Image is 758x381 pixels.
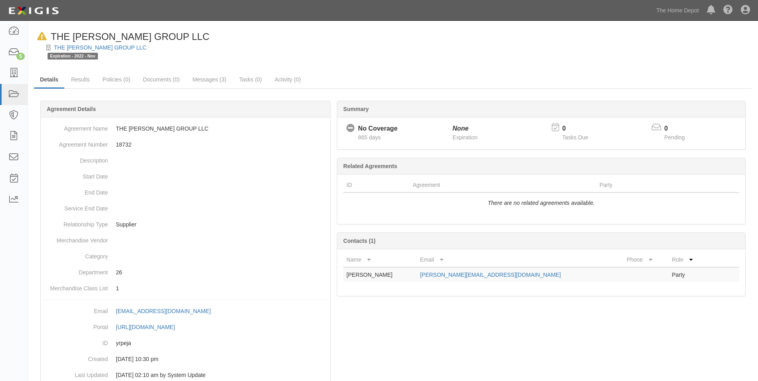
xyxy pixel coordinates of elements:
[664,134,685,141] span: Pending
[652,2,703,18] a: The Home Depot
[116,307,211,315] div: [EMAIL_ADDRESS][DOMAIN_NAME]
[410,178,596,192] th: Agreement
[343,163,397,169] b: Related Agreements
[44,121,327,137] dd: THE [PERSON_NAME] GROUP LLC
[488,200,595,206] i: There are no related agreements available.
[116,284,327,292] p: 1
[116,324,184,330] a: [URL][DOMAIN_NAME]
[668,252,707,267] th: Role
[343,178,410,192] th: ID
[137,71,186,87] a: Documents (0)
[358,124,398,133] div: No Coverage
[269,71,306,87] a: Activity (0)
[420,272,561,278] a: [PERSON_NAME][EMAIL_ADDRESS][DOMAIN_NAME]
[44,367,108,379] dt: Last Updated
[453,125,469,132] i: None
[44,216,108,228] dt: Relationship Type
[44,248,108,260] dt: Category
[116,308,219,314] a: [EMAIL_ADDRESS][DOMAIN_NAME]
[44,185,108,196] dt: End Date
[623,252,668,267] th: Phone
[48,53,98,60] span: Expiration - 2022 - Nov
[44,153,108,165] dt: Description
[44,351,108,363] dt: Created
[668,267,707,282] td: Party
[6,4,61,18] img: logo-5460c22ac91f19d4615b14bd174203de0afe785f0fc80cf4dbbc73dc1793850b.png
[417,252,623,267] th: Email
[343,267,417,282] td: [PERSON_NAME]
[44,200,108,212] dt: Service End Date
[44,137,327,153] dd: 18732
[187,71,233,87] a: Messages (3)
[44,137,108,149] dt: Agreement Number
[44,303,108,315] dt: Email
[44,351,327,367] dd: [DATE] 10:30 pm
[34,30,209,44] div: THE MOSACK GROUP LLC
[44,264,108,276] dt: Department
[44,232,108,244] dt: Merchandise Vendor
[343,106,369,112] b: Summary
[44,169,108,181] dt: Start Date
[44,280,108,292] dt: Merchandise Class List
[44,216,327,232] dd: Supplier
[343,238,376,244] b: Contacts (1)
[47,106,96,112] b: Agreement Details
[562,124,598,133] p: 0
[16,53,25,60] div: 5
[65,71,96,87] a: Results
[37,32,47,41] i: In Default since 05/12/2023
[34,71,64,89] a: Details
[116,268,327,276] p: 26
[453,134,477,141] span: Expiration
[97,71,136,87] a: Policies (0)
[44,335,327,351] dd: yrpeja
[44,335,108,347] dt: ID
[44,121,108,133] dt: Agreement Name
[343,252,417,267] th: Name
[596,178,704,192] th: Party
[51,31,209,42] span: THE [PERSON_NAME] GROUP LLC
[54,44,147,51] a: THE [PERSON_NAME] GROUP LLC
[233,71,268,87] a: Tasks (0)
[664,124,695,133] p: 0
[358,134,381,141] span: Since 05/12/2023
[723,6,733,15] i: Help Center - Complianz
[346,124,355,133] i: No Coverage
[562,134,588,141] span: Tasks Due
[44,319,108,331] dt: Portal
